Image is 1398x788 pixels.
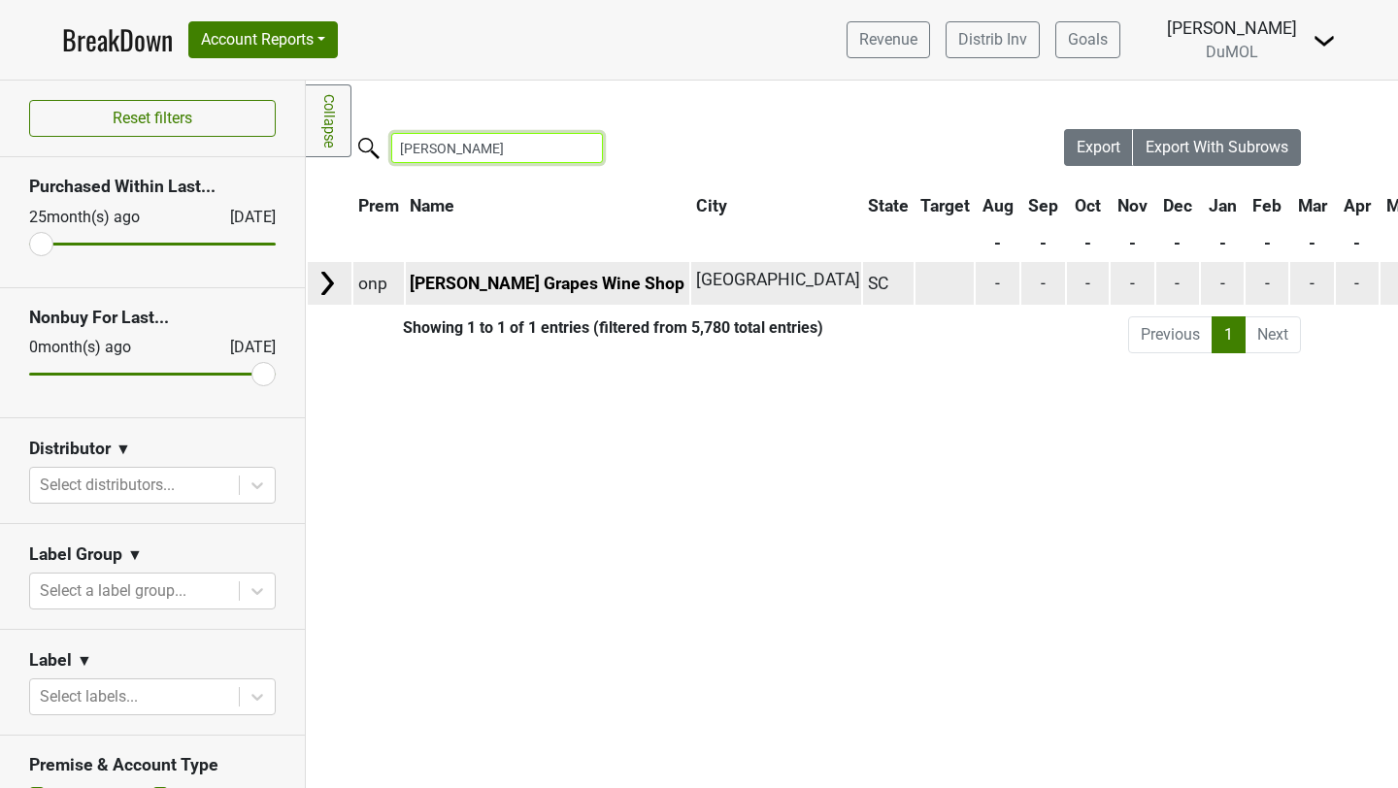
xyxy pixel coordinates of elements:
[915,188,975,223] th: Target: activate to sort column ascending
[1201,225,1244,260] th: -
[1220,274,1225,293] span: -
[406,188,690,223] th: Name: activate to sort column ascending
[1175,274,1180,293] span: -
[77,649,92,673] span: ▼
[1336,188,1379,223] th: Apr: activate to sort column ascending
[1111,225,1153,260] th: -
[1212,316,1246,353] a: 1
[868,274,888,293] span: SC
[29,177,276,197] h3: Purchased Within Last...
[1055,21,1120,58] a: Goals
[1206,43,1258,61] span: DuMOL
[1336,225,1379,260] th: -
[29,206,183,229] div: 25 month(s) ago
[306,318,823,337] div: Showing 1 to 1 of 1 entries (filtered from 5,780 total entries)
[976,225,1019,260] th: -
[29,336,183,359] div: 0 month(s) ago
[188,21,338,58] button: Account Reports
[691,188,851,223] th: City: activate to sort column ascending
[358,196,399,215] span: Prem
[1167,16,1297,41] div: [PERSON_NAME]
[306,84,351,157] a: Collapse
[1067,225,1110,260] th: -
[29,308,276,328] h3: Nonbuy For Last...
[1310,274,1315,293] span: -
[29,650,72,671] h3: Label
[920,196,970,215] span: Target
[1146,138,1288,156] span: Export With Subrows
[1354,274,1359,293] span: -
[313,269,342,298] img: Arrow right
[1021,225,1064,260] th: -
[847,21,930,58] a: Revenue
[1041,274,1046,293] span: -
[1201,188,1244,223] th: Jan: activate to sort column ascending
[1064,129,1134,166] button: Export
[308,188,351,223] th: &nbsp;: activate to sort column ascending
[29,544,122,565] h3: Label Group
[353,188,404,223] th: Prem: activate to sort column ascending
[1130,274,1135,293] span: -
[410,196,454,215] span: Name
[1265,274,1270,293] span: -
[1077,138,1120,156] span: Export
[1156,188,1199,223] th: Dec: activate to sort column ascending
[1246,188,1288,223] th: Feb: activate to sort column ascending
[1290,225,1333,260] th: -
[1246,225,1288,260] th: -
[62,19,173,60] a: BreakDown
[1133,129,1301,166] button: Export With Subrows
[29,100,276,137] button: Reset filters
[1085,274,1090,293] span: -
[1290,188,1333,223] th: Mar: activate to sort column ascending
[1313,29,1336,52] img: Dropdown Menu
[1067,188,1110,223] th: Oct: activate to sort column ascending
[863,188,914,223] th: State: activate to sort column ascending
[213,206,276,229] div: [DATE]
[976,188,1019,223] th: Aug: activate to sort column ascending
[29,755,276,775] h3: Premise & Account Type
[29,439,111,459] h3: Distributor
[213,336,276,359] div: [DATE]
[946,21,1040,58] a: Distrib Inv
[1156,225,1199,260] th: -
[353,262,404,304] td: onp
[116,438,131,461] span: ▼
[127,543,143,567] span: ▼
[1111,188,1153,223] th: Nov: activate to sort column ascending
[696,270,860,289] span: [GEOGRAPHIC_DATA]
[995,274,1000,293] span: -
[1021,188,1064,223] th: Sep: activate to sort column ascending
[410,274,684,293] a: [PERSON_NAME] Grapes Wine Shop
